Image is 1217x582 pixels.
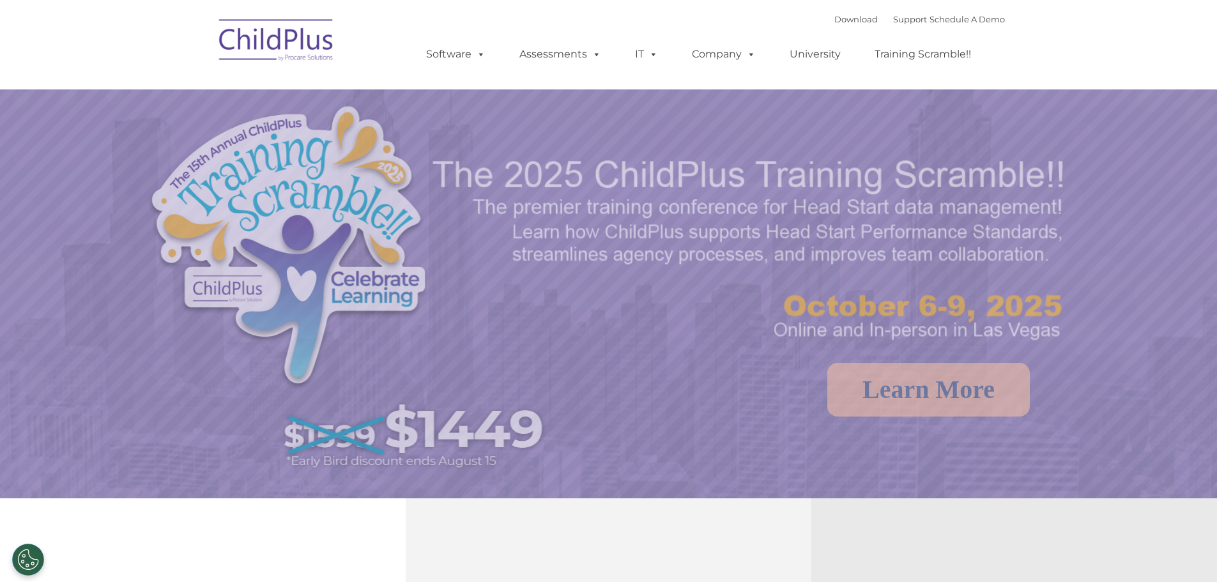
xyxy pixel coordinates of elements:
a: Assessments [507,42,614,67]
font: | [834,14,1005,24]
a: Training Scramble!! [862,42,984,67]
a: Schedule A Demo [930,14,1005,24]
a: Support [893,14,927,24]
img: ChildPlus by Procare Solutions [213,10,341,74]
a: Software [413,42,498,67]
a: University [777,42,853,67]
a: Learn More [827,363,1030,417]
a: Download [834,14,878,24]
a: IT [622,42,671,67]
a: Company [679,42,769,67]
button: Cookies Settings [12,544,44,576]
